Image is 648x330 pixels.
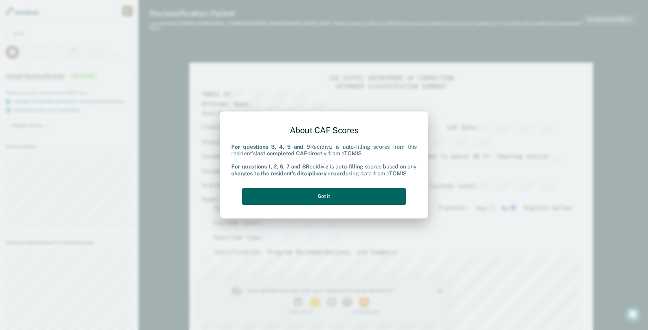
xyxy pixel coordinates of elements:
[47,31,112,36] div: 1 - Not at all
[30,7,42,18] img: Profile image for Kim
[93,19,105,29] button: 1
[231,170,345,177] b: changes to the resident's disciplinary record
[242,188,406,205] button: Got it
[47,9,207,15] div: How satisfied are you with your experience using Recidiviz?
[231,144,310,150] b: For questions 3, 4, 5 and 9
[142,19,154,29] button: 4
[152,31,217,36] div: 5 - Extremely
[126,19,138,29] button: 3
[231,164,306,170] b: For questions 1, 2, 6, 7 and 8
[108,19,123,29] button: 2
[231,144,417,177] div: Recidiviz is auto-filling scores from this resident's directly from eTOMIS. Recidiviz is auto-fil...
[255,150,307,157] b: last completed CAF
[157,19,172,29] button: 5
[237,10,242,15] div: Close survey
[231,120,417,141] div: About CAF Scores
